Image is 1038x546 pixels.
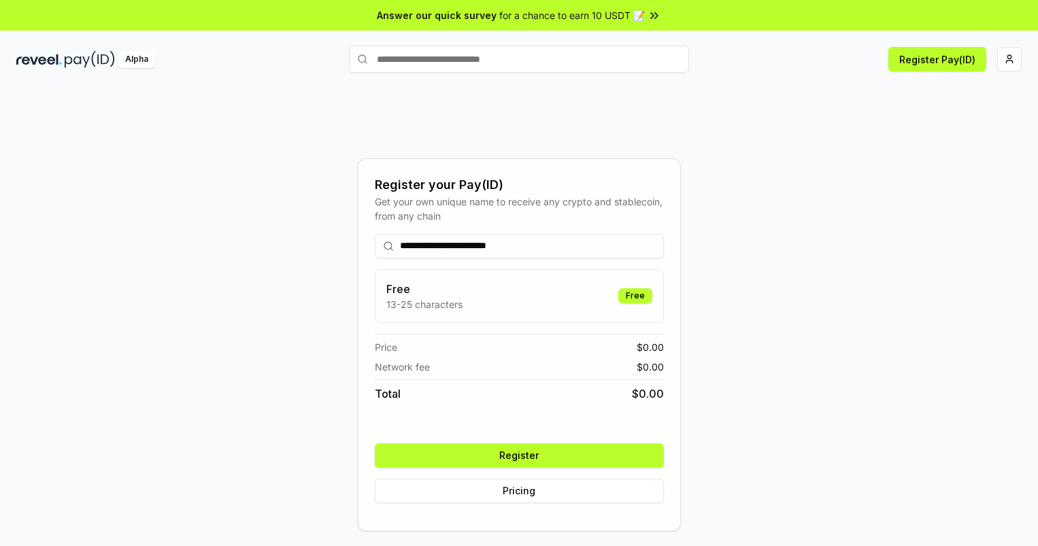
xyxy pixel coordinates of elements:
[499,8,645,22] span: for a chance to earn 10 USDT 📝
[632,386,664,402] span: $ 0.00
[16,51,62,68] img: reveel_dark
[375,340,397,354] span: Price
[386,281,463,297] h3: Free
[375,386,401,402] span: Total
[375,479,664,503] button: Pricing
[618,288,652,303] div: Free
[118,51,156,68] div: Alpha
[65,51,115,68] img: pay_id
[375,175,664,194] div: Register your Pay(ID)
[888,47,986,71] button: Register Pay(ID)
[637,360,664,374] span: $ 0.00
[375,194,664,223] div: Get your own unique name to receive any crypto and stablecoin, from any chain
[637,340,664,354] span: $ 0.00
[375,443,664,468] button: Register
[375,360,430,374] span: Network fee
[377,8,497,22] span: Answer our quick survey
[386,297,463,311] p: 13-25 characters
